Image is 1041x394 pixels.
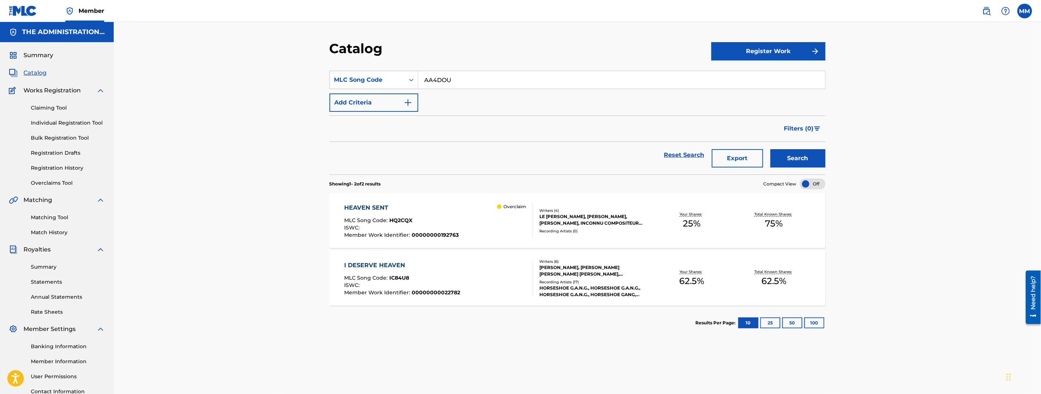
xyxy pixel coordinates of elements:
img: expand [96,196,105,205]
span: IC84U8 [389,275,409,281]
p: Total Known Shares: [755,211,794,217]
button: 50 [782,317,802,328]
img: Summary [9,51,18,60]
a: Individual Registration Tool [31,119,105,127]
span: 62.5 % [762,275,787,288]
img: expand [96,325,105,334]
img: Catalog [9,69,18,77]
img: search [982,7,991,15]
div: Recording Artists ( 17 ) [540,279,651,285]
img: expand [96,245,105,254]
h5: THE ADMINISTRATION MP INC [22,28,105,36]
h2: Catalog [330,40,386,57]
div: I DESERVE HEAVEN [344,261,460,270]
a: Banking Information [31,343,105,350]
a: I DESERVE HEAVENMLC Song Code:IC84U8ISWC:Member Work Identifier:00000000022782Writers (6)[PERSON_... [330,251,826,306]
a: Summary [31,263,105,271]
div: HORSESHOE G.A.N.G., HORSESHOE G.A.N.G., HORSESHOE G.A.N.G., HORSESHOE GANG, HORSESHOE GANG [540,285,651,298]
button: 100 [804,317,825,328]
div: HEAVEN SENT [344,203,459,212]
img: f7272a7cc735f4ea7f67.svg [811,47,820,56]
span: MLC Song Code : [344,275,389,281]
p: Total Known Shares: [755,269,794,275]
span: ISWC : [344,282,361,288]
span: Filters ( 0 ) [784,124,814,133]
span: 00000000022782 [412,289,460,296]
button: Search [771,149,826,167]
img: Royalties [9,245,18,254]
a: CatalogCatalog [9,69,47,77]
a: Rate Sheets [31,308,105,316]
span: 75 % [765,217,783,230]
div: Recording Artists ( 0 ) [540,228,651,234]
img: 9d2ae6d4665cec9f34b9.svg [404,98,412,107]
a: Statements [31,278,105,286]
img: Member Settings [9,325,18,334]
a: Overclaims Tool [31,179,105,187]
button: Filters (0) [780,119,826,138]
div: Writers ( 4 ) [540,208,651,213]
a: Matching Tool [31,214,105,221]
img: Matching [9,196,18,205]
iframe: Resource Center [1020,268,1041,327]
a: Match History [31,229,105,236]
a: Bulk Registration Tool [31,134,105,142]
span: Catalog [23,69,47,77]
span: 25 % [683,217,700,230]
span: Member [79,7,104,15]
button: 25 [760,317,780,328]
span: 62.5 % [679,275,704,288]
iframe: Chat Widget [1004,359,1041,394]
a: User Permissions [31,373,105,380]
img: MLC Logo [9,5,37,16]
button: Register Work [711,42,826,60]
span: Member Settings [23,325,76,334]
a: HEAVEN SENTMLC Song Code:HQ2CQXISWC:Member Work Identifier:00000000192763 OverclaimWriters (4)LE ... [330,193,826,248]
form: Search Form [330,71,826,174]
div: MLC Song Code [334,76,400,84]
div: Help [998,4,1013,18]
span: Works Registration [23,86,81,95]
p: Your Shares: [680,269,704,275]
img: Accounts [9,28,18,37]
span: 00000000192763 [412,232,459,238]
span: Matching [23,196,52,205]
span: ISWC : [344,224,361,231]
a: Registration History [31,164,105,172]
div: Drag [1007,366,1011,388]
span: Member Work Identifier : [344,232,412,238]
img: Works Registration [9,86,18,95]
a: Registration Drafts [31,149,105,157]
img: expand [96,86,105,95]
button: 10 [738,317,758,328]
p: Your Shares: [680,211,704,217]
span: Member Work Identifier : [344,289,412,296]
img: filter [814,126,820,131]
button: Export [712,149,763,167]
a: Public Search [979,4,994,18]
p: Overclaim [504,203,527,210]
span: Summary [23,51,53,60]
span: HQ2CQX [389,217,412,224]
span: Compact View [764,181,797,187]
img: Top Rightsholder [65,7,74,15]
span: MLC Song Code : [344,217,389,224]
p: Results Per Page: [696,320,738,326]
a: Reset Search [660,147,708,163]
p: Showing 1 - 2 of 2 results [330,181,381,187]
a: Member Information [31,358,105,365]
div: LE [PERSON_NAME], [PERSON_NAME], [PERSON_NAME], INCONNU COMPOSITEUR AUTEUR [540,213,651,227]
span: Royalties [23,245,51,254]
a: Annual Statements [31,293,105,301]
a: Claiming Tool [31,104,105,112]
img: help [1001,7,1010,15]
a: SummarySummary [9,51,53,60]
button: Add Criteria [330,93,418,112]
div: [PERSON_NAME], [PERSON_NAME] [PERSON_NAME] [PERSON_NAME], [PERSON_NAME], INCONNU COMPOSITEUR AUTE... [540,264,651,277]
div: User Menu [1018,4,1032,18]
div: Writers ( 6 ) [540,259,651,264]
